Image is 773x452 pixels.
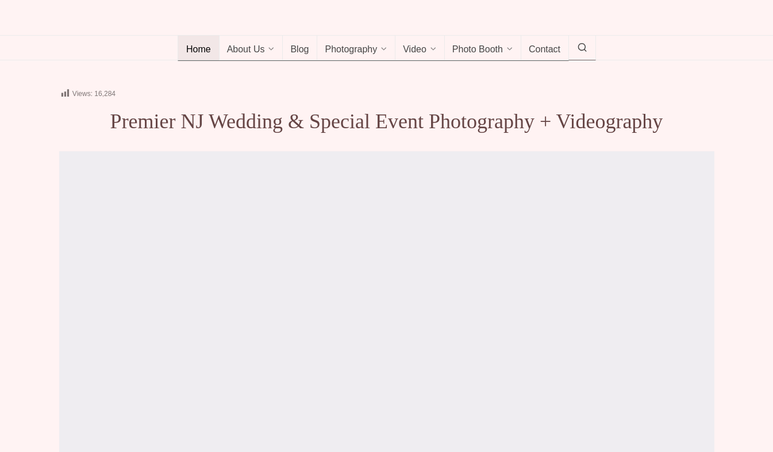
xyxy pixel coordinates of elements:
span: Video [403,44,426,56]
a: Photography [317,36,395,61]
span: Photography [325,44,377,56]
span: Photo Booth [452,44,503,56]
span: 16,284 [94,90,116,98]
span: About Us [227,44,265,56]
a: Blog [282,36,317,61]
a: Contact [521,36,569,61]
a: Video [395,36,445,61]
a: Photo Booth [444,36,521,61]
a: About Us [219,36,283,61]
span: Blog [290,44,309,56]
span: Contact [529,44,560,56]
span: Views: [72,90,93,98]
span: Premier NJ Wedding & Special Event Photography + Videography [110,110,663,133]
span: Home [186,44,211,56]
a: Home [178,36,220,61]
